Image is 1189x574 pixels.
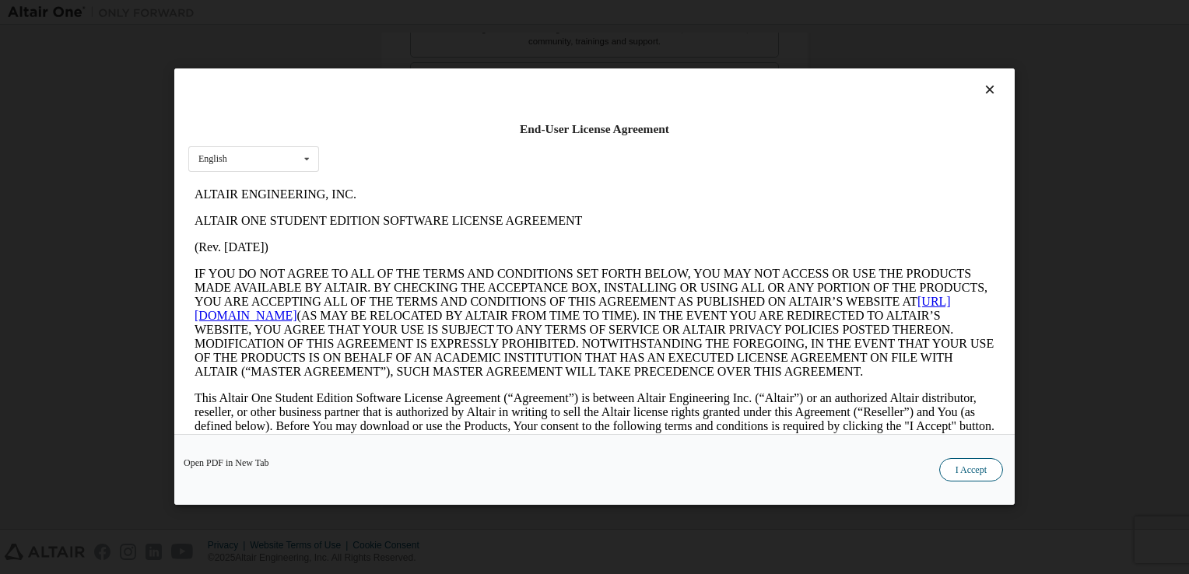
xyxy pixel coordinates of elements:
[6,210,806,266] p: This Altair One Student Edition Software License Agreement (“Agreement”) is between Altair Engine...
[939,459,1003,482] button: I Accept
[184,459,269,468] a: Open PDF in New Tab
[188,121,1001,137] div: End-User License Agreement
[6,86,806,198] p: IF YOU DO NOT AGREE TO ALL OF THE TERMS AND CONDITIONS SET FORTH BELOW, YOU MAY NOT ACCESS OR USE...
[6,59,806,73] p: (Rev. [DATE])
[6,33,806,47] p: ALTAIR ONE STUDENT EDITION SOFTWARE LICENSE AGREEMENT
[6,114,763,141] a: [URL][DOMAIN_NAME]
[6,6,806,20] p: ALTAIR ENGINEERING, INC.
[198,155,227,164] div: English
